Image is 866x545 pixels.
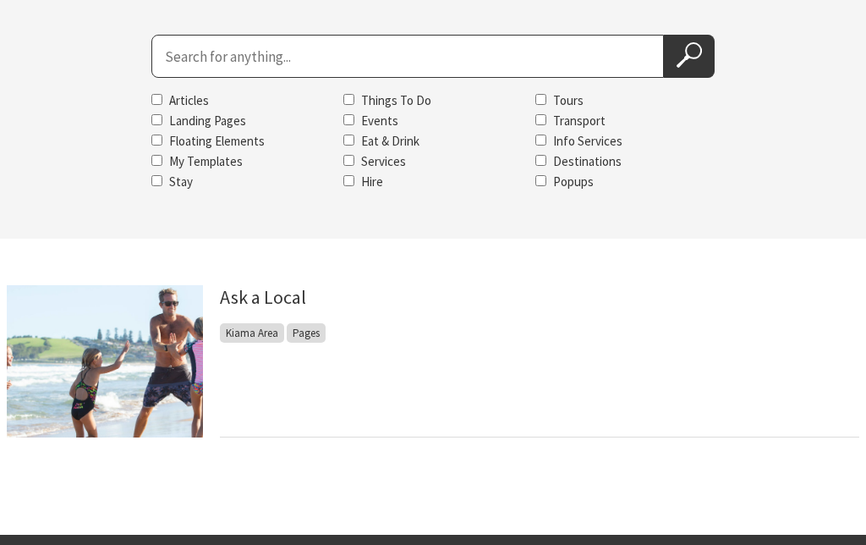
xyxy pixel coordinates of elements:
label: Eat & Drink [361,134,419,150]
label: Landing Pages [169,113,246,129]
label: Articles [169,93,209,109]
label: Hire [361,174,383,190]
label: Transport [553,113,606,129]
label: Destinations [553,154,622,170]
label: Popups [553,174,594,190]
a: Ask a Local [220,286,306,310]
span: Kiama Area [220,324,284,344]
label: Stay [169,174,193,190]
label: Info Services [553,134,622,150]
label: Floating Elements [169,134,265,150]
label: Things To Do [361,93,431,109]
label: My Templates [169,154,243,170]
label: Services [361,154,406,170]
span: Pages [287,324,326,344]
label: Tours [553,93,584,109]
label: Events [361,113,398,129]
input: Search for: [151,36,665,79]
